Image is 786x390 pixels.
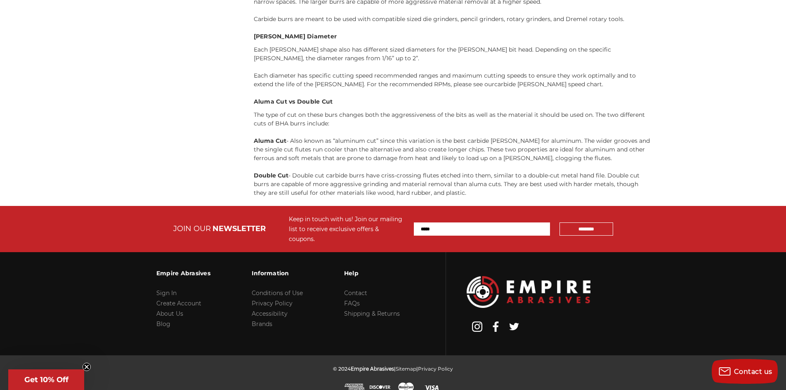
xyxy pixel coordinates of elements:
[156,310,183,317] a: About Us
[333,364,453,374] p: © 2024 | |
[83,363,91,371] button: Close teaser
[418,366,453,372] a: Privacy Policy
[156,265,210,282] h3: Empire Abrasives
[254,97,650,106] h4: Aluma Cut vs Double Cut
[156,320,170,328] a: Blog
[212,224,266,233] span: NEWSLETTER
[289,214,406,244] div: Keep in touch with us! Join our mailing list to receive exclusive offers & coupons.
[494,80,602,88] a: carbide [PERSON_NAME] speed chart
[252,310,288,317] a: Accessibility
[467,276,590,308] img: Empire Abrasives Logo Image
[351,366,394,372] span: Empire Abrasives
[712,359,778,384] button: Contact us
[344,300,360,307] a: FAQs
[254,15,650,24] p: Carbide burrs are meant to be used with compatible sized die grinders, pencil grinders, rotary gr...
[252,265,303,282] h3: Information
[254,137,286,144] strong: Aluma Cut
[252,320,272,328] a: Brands
[24,375,68,384] span: Get 10% Off
[252,289,303,297] a: Conditions of Use
[8,369,84,390] div: Get 10% OffClose teaser
[254,71,650,89] p: Each diameter has specific cutting speed recommended ranges and maximum cutting speeds to ensure ...
[254,111,650,128] p: The type of cut on these burs changes both the aggressiveness of the bits as well as the material...
[254,32,650,41] h4: [PERSON_NAME] Diameter
[254,172,288,179] strong: Double Cut
[252,300,293,307] a: Privacy Policy
[344,310,400,317] a: Shipping & Returns
[344,289,367,297] a: Contact
[254,171,650,197] p: - Double cut carbide burrs have criss-crossing flutes etched into them, similar to a double-cut m...
[396,366,416,372] a: Sitemap
[344,265,400,282] h3: Help
[254,137,650,163] p: - Also known as “aluminum cut” since this variation is the best carbide [PERSON_NAME] for aluminu...
[254,45,650,63] p: Each [PERSON_NAME] shape also has different sized diameters for the [PERSON_NAME] bit head. Depen...
[156,289,177,297] a: Sign In
[173,224,211,233] span: JOIN OUR
[156,300,201,307] a: Create Account
[734,368,772,376] span: Contact us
